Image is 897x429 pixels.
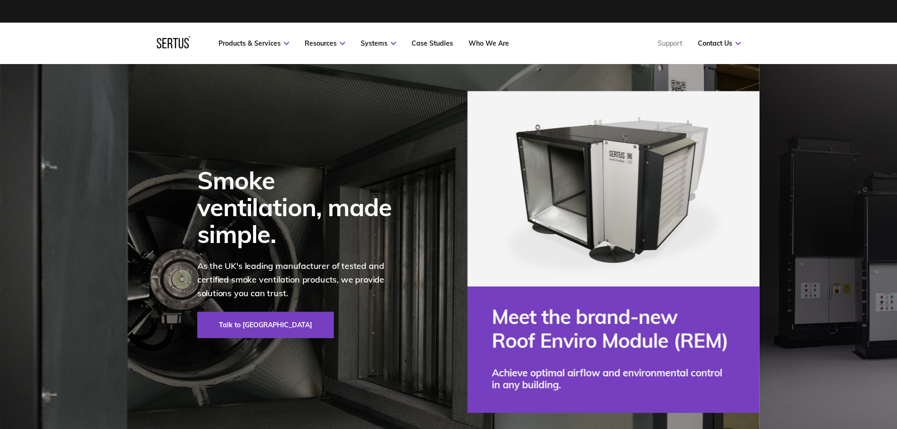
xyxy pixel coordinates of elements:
a: Products & Services [218,39,289,48]
a: Systems [361,39,396,48]
a: Support [658,39,682,48]
div: Smoke ventilation, made simple. [197,167,404,248]
a: Contact Us [698,39,741,48]
a: Talk to [GEOGRAPHIC_DATA] [197,312,334,338]
a: Who We Are [469,39,509,48]
p: As the UK's leading manufacturer of tested and certified smoke ventilation products, we provide s... [197,259,404,300]
a: Resources [305,39,345,48]
a: Case Studies [412,39,453,48]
